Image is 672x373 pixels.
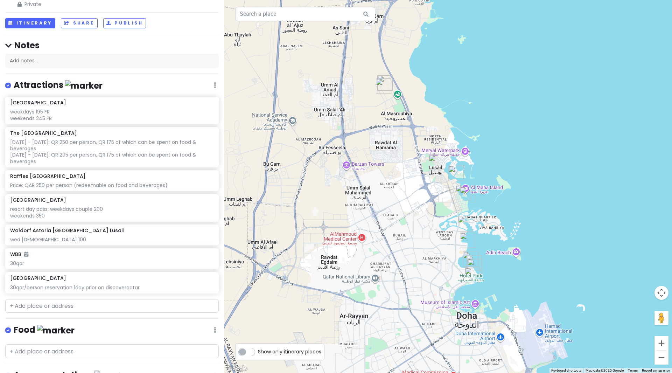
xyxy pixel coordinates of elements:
h6: [GEOGRAPHIC_DATA] [10,197,66,203]
input: Search a place [235,7,375,21]
div: The Chedi Katara Hotel & Resort [458,216,473,232]
div: Add notes... [5,54,219,68]
div: weekdays 195 FR weekends 245 FR [10,109,213,121]
button: Drag Pegman onto the map to open Street View [654,311,668,325]
h6: WBB [10,251,28,257]
h4: Notes [5,40,219,51]
div: The Curve Hotel [467,259,483,274]
span: Private [17,0,105,8]
input: + Add place or address [5,299,219,313]
div: Lusail Circuit Parking [376,78,391,94]
div: Raffles Doha [460,187,475,202]
h4: Food [14,324,75,336]
h6: [GEOGRAPHIC_DATA] [10,99,66,106]
div: Price: QAR 250 per person (redeemable on food and beverages) [10,182,213,188]
span: Show only itinerary places [258,348,321,355]
i: Added to itinerary [24,252,28,257]
img: marker [37,325,75,336]
div: 30qar [10,260,213,267]
a: Terms (opens in new tab) [628,368,638,372]
div: resort day pass: weekdays couple 200 weekends 350 [10,206,213,219]
div: WBB [466,255,482,270]
div: [DATE] - [DATE]: QR 250 per person, QR 175 of which can be spent on food & beverages [DATE] - [DA... [10,139,213,165]
a: Open this area in Google Maps (opens a new window) [226,364,249,373]
button: Zoom out [654,351,668,365]
button: Publish [103,18,146,28]
h6: The [GEOGRAPHIC_DATA] [10,130,77,136]
input: + Add place or address [5,344,219,358]
h6: Waldorf Astoria [GEOGRAPHIC_DATA] Lusail [10,227,124,234]
img: Google [226,364,249,373]
button: Map camera controls [654,286,668,300]
div: Sheraton Grand Doha Resort & Convention Hotel [465,268,480,283]
button: Zoom in [654,336,668,350]
h4: Attractions [14,80,103,91]
h6: Raffles [GEOGRAPHIC_DATA] [10,173,86,179]
div: Lusail Corniche [456,185,471,200]
button: Keyboard shortcuts [551,368,581,373]
a: Report a map error [642,368,670,372]
div: Doha Beach Club [463,251,478,267]
h6: [GEOGRAPHIC_DATA] [10,275,66,281]
div: wed [DEMOGRAPHIC_DATA] 100 [10,236,213,243]
div: Lusail International Circuit [377,75,393,91]
img: marker [65,80,103,91]
div: La Mar Beach [460,233,475,248]
div: Lusail [429,154,444,170]
button: Itinerary [5,18,55,28]
span: Map data ©2025 Google [586,368,624,372]
div: Waldorf Astoria Doha Lusail [448,166,464,181]
button: Share [61,18,97,28]
div: 30qar/person reservation 1day prior on discoverqatar [10,284,213,291]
